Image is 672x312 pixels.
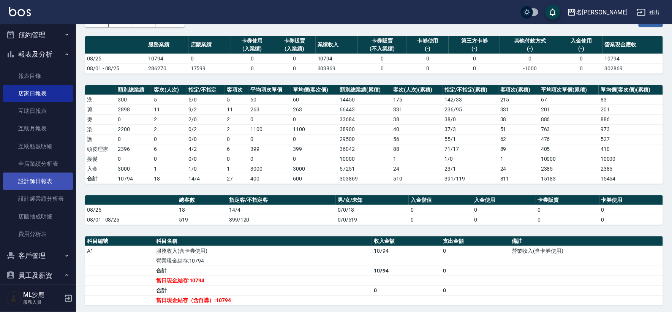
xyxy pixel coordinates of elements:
td: 0 [248,154,291,164]
td: 24 [498,164,539,174]
td: 83 [599,95,663,105]
td: 0 / 2 [187,124,225,134]
td: 08/01 - 08/25 [85,63,146,73]
td: 2200 [116,124,152,134]
td: 2898 [116,105,152,114]
td: 56 [391,134,443,144]
td: 201 [539,105,599,114]
td: 886 [539,114,599,124]
td: 剪 [85,105,116,114]
td: 519 [177,215,227,225]
td: 1100 [248,124,291,134]
button: 報表及分析 [3,44,73,64]
td: 399 [291,144,338,154]
td: 51 [498,124,539,134]
td: 2 / 0 [187,114,225,124]
td: 3000 [116,164,152,174]
td: A1 [85,246,154,256]
td: 0 [449,63,500,73]
td: 15464 [599,174,663,184]
th: 類別總業績(累積) [338,85,391,95]
td: 0 / 0 [187,154,225,164]
th: 卡券販賣 [536,195,599,205]
td: 0 [472,215,536,225]
a: 互助月報表 [3,120,73,137]
td: 6 [152,144,186,154]
td: 5 / 0 [187,95,225,105]
td: 9 / 2 [187,105,225,114]
div: (-) [451,45,498,53]
td: 洗 [85,95,116,105]
td: 0 [116,154,152,164]
a: 互助日報表 [3,102,73,120]
th: 業績收入 [316,36,358,54]
div: 卡券使用 [408,37,447,45]
td: 286270 [146,63,188,73]
td: 合計 [154,266,372,276]
td: 71 / 17 [443,144,498,154]
td: 5 [152,95,186,105]
th: 營業現金應收 [602,36,663,54]
td: 476 [539,134,599,144]
th: 入金儲值 [409,195,472,205]
button: 員工及薪資 [3,266,73,285]
td: 2 [225,114,248,124]
th: 單均價(客次價) [291,85,338,95]
a: 設計師業績分析表 [3,190,73,207]
th: 客項次 [225,85,248,95]
td: 67 [539,95,599,105]
table: a dense table [85,236,663,306]
th: 支出金額 [441,236,510,246]
td: 15183 [539,174,599,184]
td: 0 [536,215,599,225]
td: 66443 [338,105,391,114]
a: 費用分析表 [3,225,73,243]
td: 399 [248,144,291,154]
td: 08/25 [85,205,177,215]
th: 入金使用 [472,195,536,205]
img: Logo [9,7,31,16]
td: 18 [177,205,227,215]
td: 38900 [338,124,391,134]
td: 合計 [85,174,116,184]
td: 405 [539,144,599,154]
td: 護 [85,134,116,144]
td: 1 / 0 [187,164,225,174]
div: 卡券販賣 [360,37,405,45]
td: 331 [498,105,539,114]
td: 142 / 33 [443,95,498,105]
th: 類別總業績 [116,85,152,95]
td: 10794 [116,174,152,184]
td: 36042 [338,144,391,154]
td: 0 [560,54,602,63]
td: 18 [152,174,186,184]
td: 215 [498,95,539,105]
a: 設計師日報表 [3,173,73,190]
td: 2396 [116,144,152,154]
td: 0 [116,134,152,144]
td: 0 [406,63,449,73]
td: 236 / 95 [443,105,498,114]
td: 11 [152,105,186,114]
td: 0 [248,134,291,144]
th: 客次(人次) [152,85,186,95]
td: 08/25 [85,54,146,63]
div: (-) [502,45,558,53]
a: 店家日報表 [3,85,73,102]
td: 0 [231,63,273,73]
td: 當日現金結存:10794 [154,276,372,285]
td: 0 [225,134,248,144]
td: 62 [498,134,539,144]
td: 973 [599,124,663,134]
td: 5 [225,95,248,105]
td: 29500 [338,134,391,144]
th: 店販業績 [189,36,231,54]
td: 0 [273,54,315,63]
td: -1000 [500,63,560,73]
td: 1 [391,154,443,164]
td: 38 [498,114,539,124]
td: 1 [225,164,248,174]
td: 38 / 0 [443,114,498,124]
td: 0/0/18 [336,205,409,215]
td: 1 [152,164,186,174]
